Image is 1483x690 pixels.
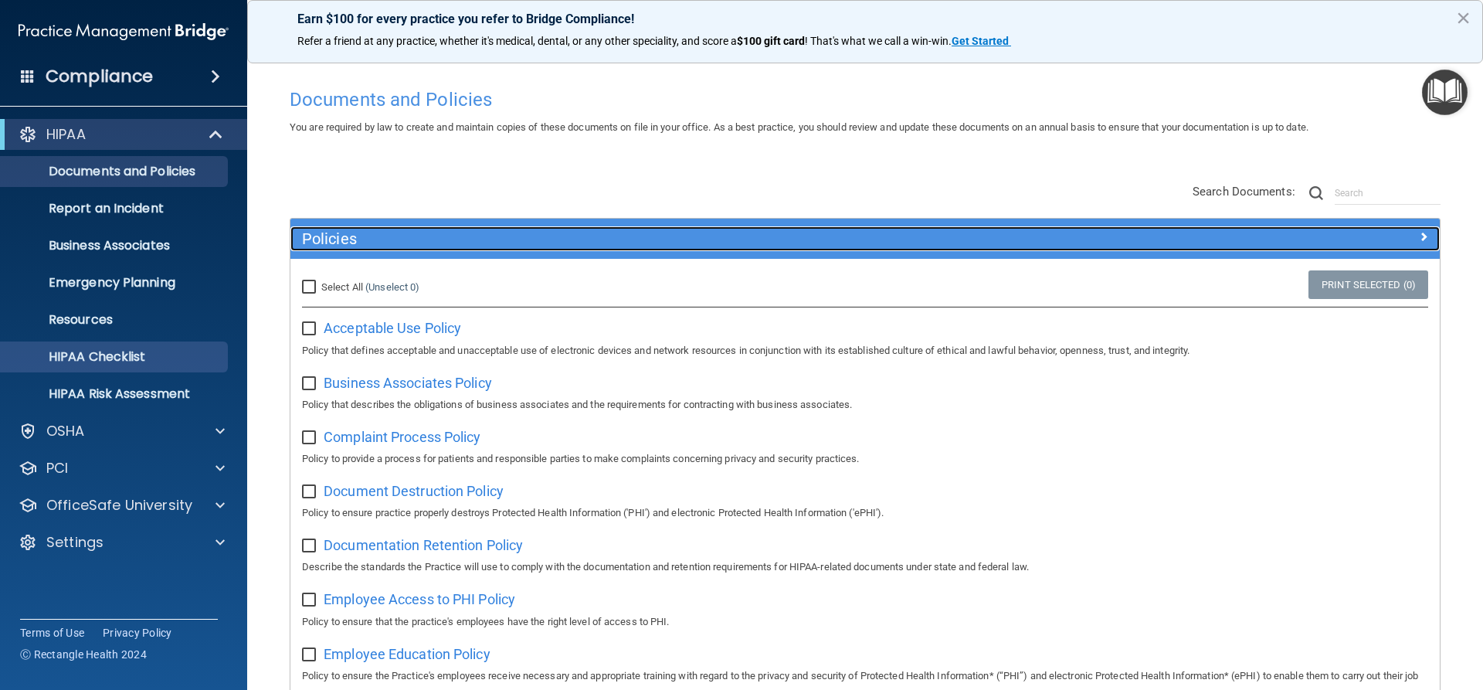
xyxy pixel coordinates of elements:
[103,625,172,641] a: Privacy Policy
[1335,182,1441,205] input: Search
[952,35,1011,47] a: Get Started
[302,504,1428,522] p: Policy to ensure practice properly destroys Protected Health Information ('PHI') and electronic P...
[324,375,492,391] span: Business Associates Policy
[324,646,490,662] span: Employee Education Policy
[10,386,221,402] p: HIPAA Risk Assessment
[1456,5,1471,30] button: Close
[324,591,515,607] span: Employee Access to PHI Policy
[302,226,1428,251] a: Policies
[10,349,221,365] p: HIPAA Checklist
[302,613,1428,631] p: Policy to ensure that the practice's employees have the right level of access to PHI.
[10,238,221,253] p: Business Associates
[737,35,805,47] strong: $100 gift card
[297,35,737,47] span: Refer a friend at any practice, whether it's medical, dental, or any other speciality, and score a
[46,533,104,552] p: Settings
[20,625,84,641] a: Terms of Use
[1308,270,1428,299] a: Print Selected (0)
[10,275,221,291] p: Emergency Planning
[302,281,320,294] input: Select All (Unselect 0)
[321,281,363,293] span: Select All
[1422,70,1468,115] button: Open Resource Center
[10,201,221,216] p: Report an Incident
[46,459,68,478] p: PCI
[805,35,952,47] span: ! That's what we call a win-win.
[290,121,1308,133] span: You are required by law to create and maintain copies of these documents on file in your office. ...
[19,16,229,47] img: PMB logo
[19,533,225,552] a: Settings
[290,90,1441,110] h4: Documents and Policies
[297,12,1433,26] p: Earn $100 for every practice you refer to Bridge Compliance!
[19,125,224,144] a: HIPAA
[952,35,1009,47] strong: Get Started
[302,450,1428,468] p: Policy to provide a process for patients and responsible parties to make complaints concerning pr...
[324,320,461,336] span: Acceptable Use Policy
[302,230,1141,247] h5: Policies
[19,459,225,478] a: PCI
[10,164,221,179] p: Documents and Policies
[365,281,419,293] a: (Unselect 0)
[46,125,86,144] p: HIPAA
[19,496,225,515] a: OfficeSafe University
[1309,186,1323,200] img: ic-search.3b580494.png
[46,496,192,515] p: OfficeSafe University
[19,422,225,440] a: OSHA
[324,483,504,499] span: Document Destruction Policy
[46,66,153,87] h4: Compliance
[46,422,85,440] p: OSHA
[302,342,1428,360] p: Policy that defines acceptable and unacceptable use of electronic devices and network resources i...
[10,312,221,328] p: Resources
[302,396,1428,414] p: Policy that describes the obligations of business associates and the requirements for contracting...
[1193,185,1295,199] span: Search Documents:
[20,647,147,662] span: Ⓒ Rectangle Health 2024
[302,558,1428,576] p: Describe the standards the Practice will use to comply with the documentation and retention requi...
[324,537,523,553] span: Documentation Retention Policy
[324,429,480,445] span: Complaint Process Policy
